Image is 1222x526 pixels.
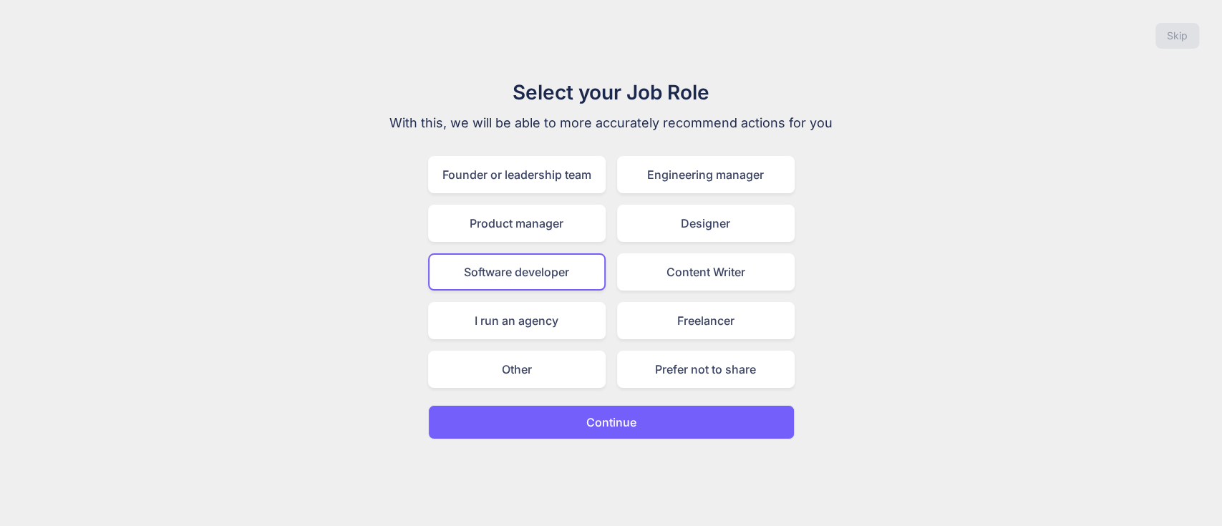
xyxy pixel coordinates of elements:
[428,205,606,242] div: Product manager
[617,302,795,339] div: Freelancer
[617,156,795,193] div: Engineering manager
[1155,23,1199,49] button: Skip
[617,253,795,291] div: Content Writer
[428,351,606,388] div: Other
[586,414,636,431] p: Continue
[428,302,606,339] div: I run an agency
[617,351,795,388] div: Prefer not to share
[371,77,852,107] h1: Select your Job Role
[428,156,606,193] div: Founder or leadership team
[428,405,795,439] button: Continue
[617,205,795,242] div: Designer
[371,113,852,133] p: With this, we will be able to more accurately recommend actions for you
[428,253,606,291] div: Software developer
